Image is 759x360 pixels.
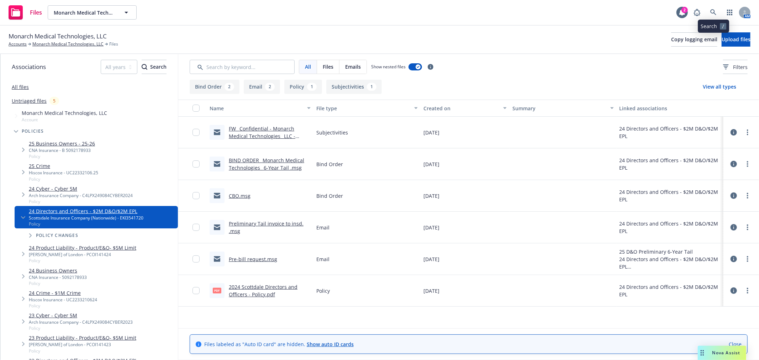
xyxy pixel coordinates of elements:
button: Policy [284,80,322,94]
div: Hiscox Insurance - UC2233210624 [29,297,97,303]
button: Upload files [722,32,750,47]
span: Monarch Medical Technologies, LLC [9,32,107,41]
a: 23 Cyber - Cyber 5M [29,312,133,319]
span: Monarch Medical Technologies, LLC [22,109,107,117]
button: Subjectivities [326,80,382,94]
a: more [743,286,752,295]
div: Name [210,105,303,112]
span: Policy [29,348,136,354]
a: more [743,255,752,263]
input: Select all [193,105,200,112]
span: Email [316,224,330,231]
button: File type [313,100,420,117]
span: Files labeled as "Auto ID card" are hidden. [204,340,354,348]
a: Pre-bill request.msg [229,256,277,263]
input: Search by keyword... [190,60,295,74]
div: File type [316,105,410,112]
span: Policy [29,176,98,182]
div: [PERSON_NAME] of London - PCOI141424 [29,252,136,258]
span: Filters [733,63,748,71]
input: Toggle Row Selected [193,287,200,294]
div: 1 [307,83,317,91]
div: Arch Insurance Company - C4LPX249084CYBER2023 [29,319,133,325]
div: 2 [681,7,688,13]
span: Policies [22,129,44,133]
div: 5 [49,97,59,105]
div: CNA Insurance - B 5092178933 [29,147,95,153]
span: Subjectivities [316,129,348,136]
button: View all types [691,80,748,94]
a: Files [6,2,45,22]
a: more [743,128,752,137]
div: Search [142,60,167,74]
div: 24 Directors and Officers - $2M D&O/$2M EPL [620,125,721,140]
a: 24 Business Owners [29,267,87,274]
span: [DATE] [423,287,439,295]
span: Emails [345,63,361,70]
a: Report a Bug [690,5,704,20]
span: [DATE] [423,192,439,200]
span: Bind Order [316,192,343,200]
span: Email [316,255,330,263]
span: Policy [29,153,95,159]
span: [DATE] [423,255,439,263]
div: 2 [225,83,234,91]
button: Bind Order [190,80,239,94]
div: Linked associations [620,105,721,112]
span: Nova Assist [712,350,740,356]
a: more [743,223,752,232]
div: 24 Directors and Officers - $2M D&O/$2M EPL [620,188,721,203]
div: 24 Directors and Officers - $2M D&O/$2M EPL [620,157,721,171]
a: 25 Business Owners - 25-26 [29,140,95,147]
div: Drag to move [698,346,707,360]
span: Account [22,117,107,123]
div: [PERSON_NAME] of London - PCOI141423 [29,342,136,348]
div: Scottsdale Insurance Company (Nationwide) - EKI3541720 [29,215,143,221]
a: Accounts [9,41,27,47]
div: 24 Directors and Officers - $2M D&O/$2M EPL [620,255,721,270]
span: Show nested files [371,64,406,70]
span: Associations [12,62,46,72]
input: Toggle Row Selected [193,255,200,263]
a: Show auto ID cards [307,341,354,348]
a: Search [706,5,721,20]
div: 1 [367,83,376,91]
div: 24 Directors and Officers - $2M D&O/$2M EPL [620,220,721,235]
div: Created on [423,105,499,112]
input: Toggle Row Selected [193,192,200,199]
span: Policy [29,325,133,331]
div: 24 Directors and Officers - $2M D&O/$2M EPL [620,283,721,298]
button: Linked associations [617,100,723,117]
a: more [743,160,752,168]
span: Upload files [722,36,750,43]
div: Arch Insurance Company - C4LPX249084CYBER2024 [29,192,133,198]
button: Filters [723,60,748,74]
span: Files [109,41,118,47]
a: Preliminary Tail invoice to insd. .msg [229,220,304,234]
a: 24 Directors and Officers - $2M D&O/$2M EPL [29,207,143,215]
span: Bind Order [316,160,343,168]
div: Summary [512,105,606,112]
a: Monarch Medical Technologies, LLC [32,41,104,47]
a: BIND ORDER_ Monarch Medical Technologies_ 6-Year Tail .msg [229,157,304,171]
span: Policy [29,280,87,286]
a: 24 Product Liability - Product/E&O- $5M Limit [29,244,136,252]
a: All files [12,84,29,90]
span: Files [323,63,333,70]
span: Policy [29,221,143,227]
a: Switch app [723,5,737,20]
button: Copy logging email [671,32,717,47]
span: All [305,63,311,70]
span: pdf [213,288,221,293]
button: Nova Assist [698,346,746,360]
span: [DATE] [423,129,439,136]
a: CBO.msg [229,192,251,199]
button: Created on [421,100,510,117]
span: Policy [29,198,133,205]
a: Untriaged files [12,97,47,105]
span: Policy changes [36,233,78,238]
button: Name [207,100,313,117]
span: Filters [723,63,748,71]
a: Close [729,340,742,348]
span: Files [30,10,42,15]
